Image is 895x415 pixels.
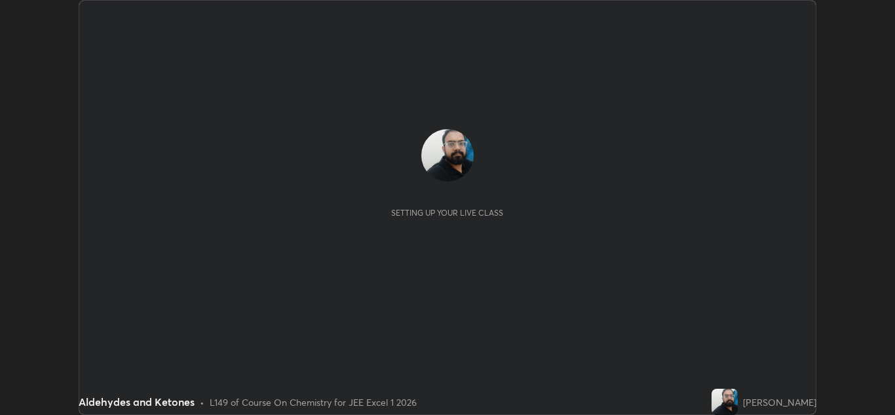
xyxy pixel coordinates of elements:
[200,395,204,409] div: •
[210,395,417,409] div: L149 of Course On Chemistry for JEE Excel 1 2026
[712,389,738,415] img: 43ce2ccaa3f94e769f93b6c8490396b9.jpg
[79,394,195,410] div: Aldehydes and Ketones
[743,395,816,409] div: [PERSON_NAME]
[421,129,474,182] img: 43ce2ccaa3f94e769f93b6c8490396b9.jpg
[391,208,503,218] div: Setting up your live class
